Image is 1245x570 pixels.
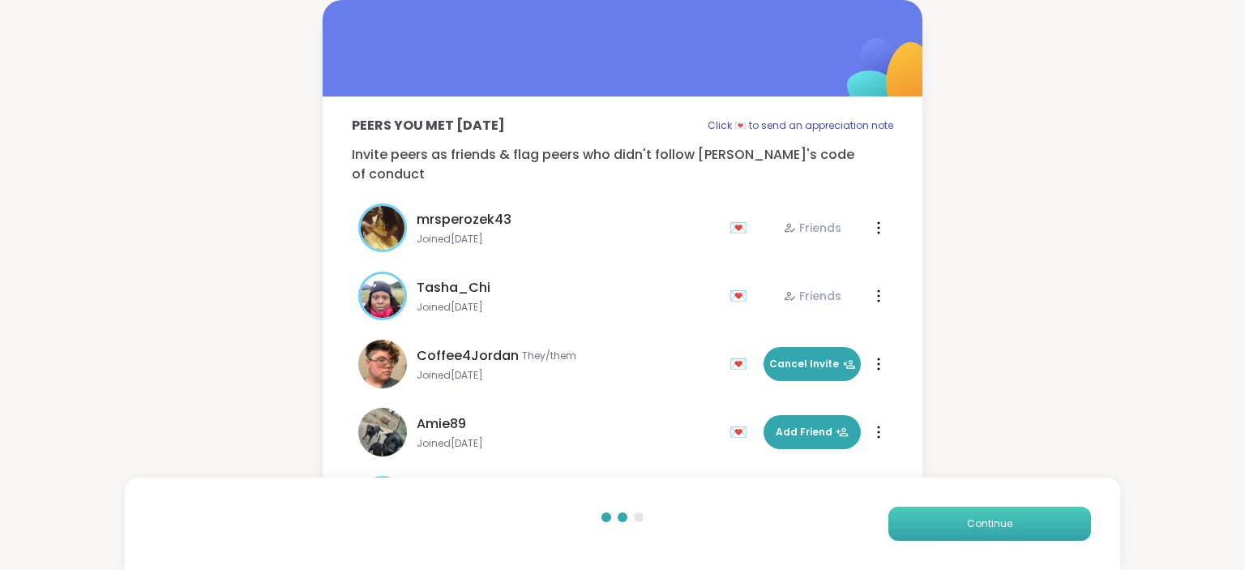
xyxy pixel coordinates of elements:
[358,340,407,388] img: Coffee4Jordan
[764,347,861,381] button: Cancel Invite
[352,145,893,184] p: Invite peers as friends & flag peers who didn't follow [PERSON_NAME]'s code of conduct
[783,220,841,236] div: Friends
[361,206,404,250] img: mrsperozek43
[358,408,407,456] img: Amie89
[352,116,505,135] p: Peers you met [DATE]
[417,437,720,450] span: Joined [DATE]
[417,233,720,246] span: Joined [DATE]
[729,283,754,309] div: 💌
[967,516,1012,531] span: Continue
[708,116,893,135] p: Click 💌 to send an appreciation note
[417,278,490,298] span: Tasha_Chi
[417,210,511,229] span: mrsperozek43
[522,349,576,362] span: They/them
[776,425,849,439] span: Add Friend
[417,414,466,434] span: Amie89
[729,351,754,377] div: 💌
[783,288,841,304] div: Friends
[417,301,720,314] span: Joined [DATE]
[361,274,404,318] img: Tasha_Chi
[417,346,519,366] span: Coffee4Jordan
[729,215,754,241] div: 💌
[764,415,861,449] button: Add Friend
[729,419,754,445] div: 💌
[769,357,856,371] span: Cancel Invite
[888,507,1091,541] button: Continue
[417,369,720,382] span: Joined [DATE]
